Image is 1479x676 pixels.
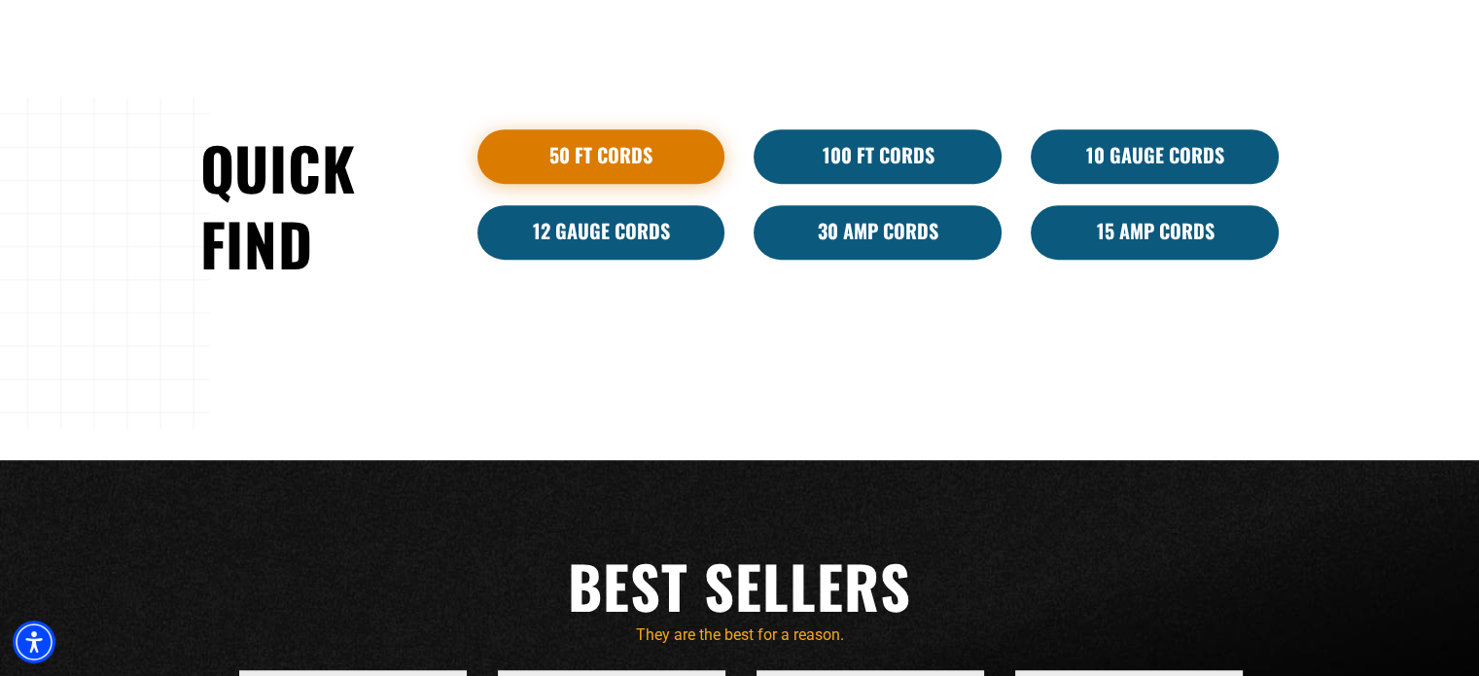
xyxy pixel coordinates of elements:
[200,548,1280,623] h2: Best Sellers
[1031,205,1279,260] a: 15 Amp Cords
[200,129,448,281] h2: Quick Find
[1031,129,1279,184] a: 10 Gauge Cords
[754,205,1002,260] a: 30 Amp Cords
[754,129,1002,184] a: 100 Ft Cords
[13,621,55,663] div: Accessibility Menu
[477,129,725,184] a: 50 ft cords
[200,623,1280,647] p: They are the best for a reason.
[477,205,725,260] a: 12 Gauge Cords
